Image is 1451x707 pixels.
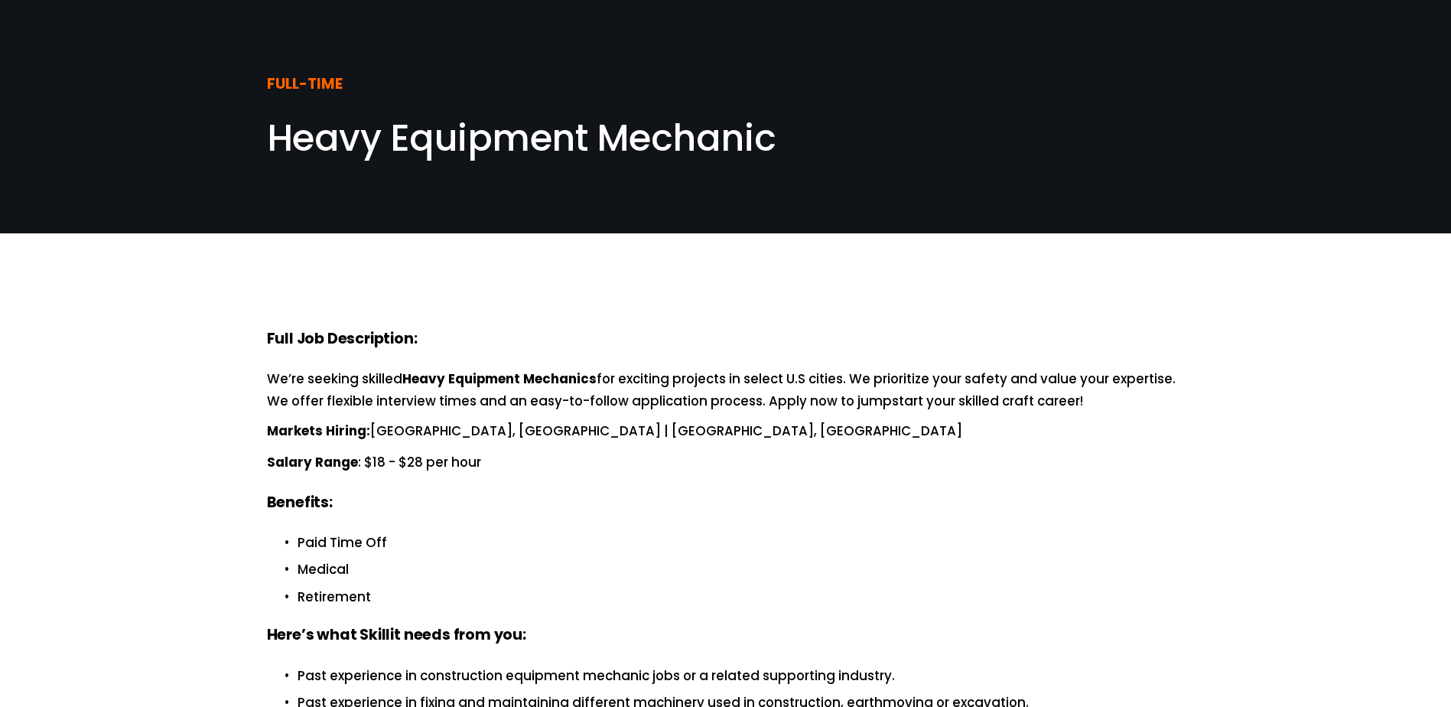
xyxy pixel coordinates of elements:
strong: Here’s what Skillit needs from you: [267,624,526,649]
strong: Salary Range [267,452,358,474]
strong: FULL-TIME [267,73,343,98]
p: Medical [298,559,1185,580]
span: Heavy Equipment Mechanic [267,112,776,164]
strong: Markets Hiring: [267,421,370,443]
strong: Benefits: [267,491,333,516]
p: We’re seeking skilled for exciting projects in select U.S cities. We prioritize your safety and v... [267,369,1185,412]
strong: Full Job Description: [267,327,418,353]
p: Paid Time Off [298,533,1185,553]
strong: Heavy Equipment Mechanics [402,369,597,391]
p: Retirement [298,587,1185,608]
p: : $18 - $28 per hour [267,452,1185,474]
p: Past experience in construction equipment mechanic jobs or a related supporting industry. [298,666,1185,686]
p: [GEOGRAPHIC_DATA], [GEOGRAPHIC_DATA] | [GEOGRAPHIC_DATA], [GEOGRAPHIC_DATA] [267,421,1185,443]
